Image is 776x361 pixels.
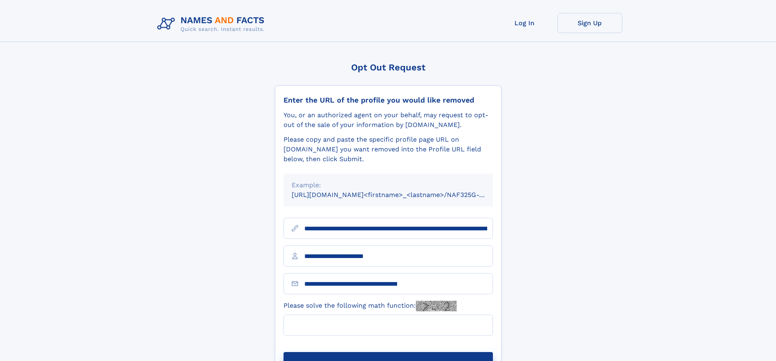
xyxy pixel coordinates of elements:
a: Log In [492,13,557,33]
div: Opt Out Request [275,62,501,72]
div: You, or an authorized agent on your behalf, may request to opt-out of the sale of your informatio... [284,110,493,130]
div: Enter the URL of the profile you would like removed [284,96,493,105]
img: Logo Names and Facts [154,13,271,35]
a: Sign Up [557,13,622,33]
label: Please solve the following math function: [284,301,457,311]
small: [URL][DOMAIN_NAME]<firstname>_<lastname>/NAF325G-xxxxxxxx [292,191,508,199]
div: Please copy and paste the specific profile page URL on [DOMAIN_NAME] you want removed into the Pr... [284,135,493,164]
div: Example: [292,180,485,190]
